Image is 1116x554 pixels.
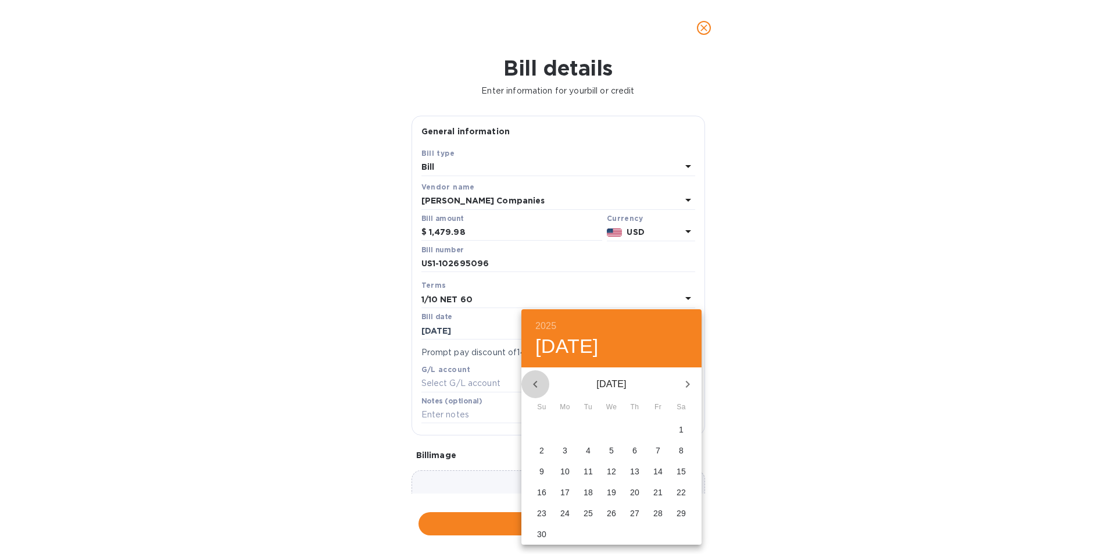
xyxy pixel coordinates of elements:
p: 30 [537,528,546,539]
button: 1 [671,419,692,440]
p: 5 [609,444,614,456]
p: 20 [630,486,639,498]
p: 16 [537,486,546,498]
p: 22 [677,486,686,498]
button: 3 [555,440,575,461]
button: 12 [601,461,622,482]
p: 13 [630,465,639,477]
p: 17 [560,486,570,498]
button: 23 [531,503,552,524]
button: 4 [578,440,599,461]
button: 5 [601,440,622,461]
p: 14 [653,465,663,477]
p: 6 [632,444,637,456]
p: 12 [607,465,616,477]
button: 22 [671,482,692,503]
button: 28 [648,503,668,524]
button: [DATE] [535,334,599,359]
button: 16 [531,482,552,503]
p: 4 [586,444,591,456]
button: 25 [578,503,599,524]
span: Tu [578,402,599,413]
button: 15 [671,461,692,482]
button: 8 [671,440,692,461]
p: 24 [560,507,570,519]
span: Su [531,402,552,413]
p: 28 [653,507,663,519]
span: Fr [648,402,668,413]
p: 8 [679,444,684,456]
button: 6 [624,440,645,461]
p: 3 [563,444,567,456]
button: 11 [578,461,599,482]
button: 2025 [535,318,556,334]
p: 19 [607,486,616,498]
button: 7 [648,440,668,461]
p: 15 [677,465,686,477]
button: 30 [531,524,552,545]
p: 10 [560,465,570,477]
button: 18 [578,482,599,503]
p: [DATE] [549,377,674,391]
p: 9 [539,465,544,477]
p: 18 [584,486,593,498]
p: 11 [584,465,593,477]
button: 17 [555,482,575,503]
span: We [601,402,622,413]
button: 19 [601,482,622,503]
button: 9 [531,461,552,482]
p: 23 [537,507,546,519]
button: 21 [648,482,668,503]
button: 10 [555,461,575,482]
button: 26 [601,503,622,524]
button: 20 [624,482,645,503]
p: 25 [584,507,593,519]
button: 14 [648,461,668,482]
p: 1 [679,423,684,435]
p: 27 [630,507,639,519]
p: 29 [677,507,686,519]
p: 7 [656,444,660,456]
p: 26 [607,507,616,519]
span: Th [624,402,645,413]
button: 29 [671,503,692,524]
span: Sa [671,402,692,413]
button: 24 [555,503,575,524]
button: 27 [624,503,645,524]
p: 2 [539,444,544,456]
span: Mo [555,402,575,413]
p: 21 [653,486,663,498]
button: 2 [531,440,552,461]
button: 13 [624,461,645,482]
